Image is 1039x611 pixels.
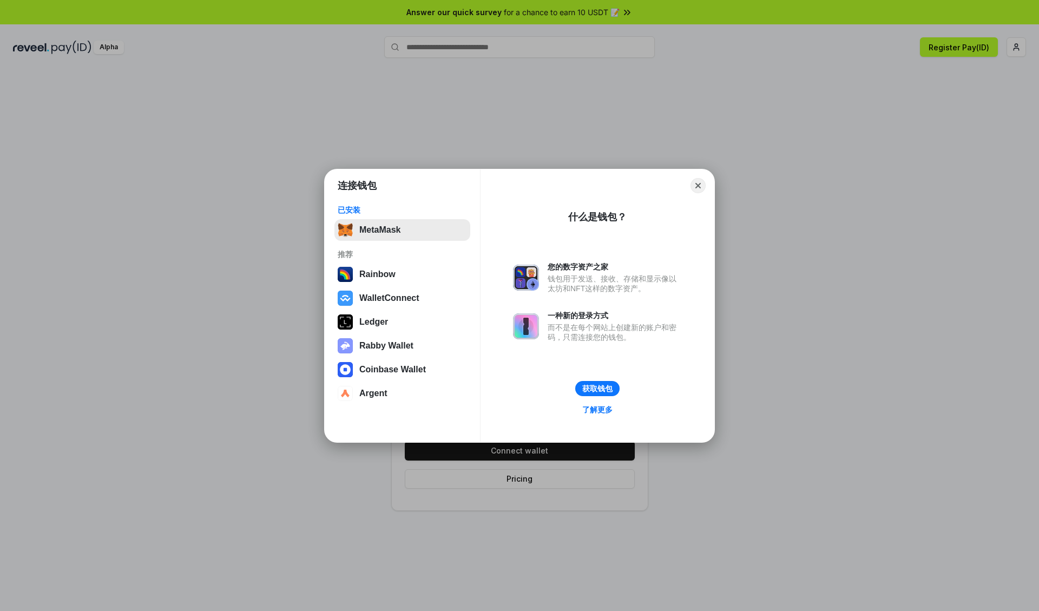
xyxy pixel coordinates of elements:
[334,287,470,309] button: WalletConnect
[359,225,400,235] div: MetaMask
[513,313,539,339] img: svg+xml,%3Csvg%20xmlns%3D%22http%3A%2F%2Fwww.w3.org%2F2000%2Fsvg%22%20fill%3D%22none%22%20viewBox...
[548,311,682,320] div: 一种新的登录方式
[338,249,467,259] div: 推荐
[338,386,353,401] img: svg+xml,%3Csvg%20width%3D%2228%22%20height%3D%2228%22%20viewBox%3D%220%200%2028%2028%22%20fill%3D...
[359,317,388,327] div: Ledger
[338,267,353,282] img: svg+xml,%3Csvg%20width%3D%22120%22%20height%3D%22120%22%20viewBox%3D%220%200%20120%20120%22%20fil...
[359,341,413,351] div: Rabby Wallet
[338,362,353,377] img: svg+xml,%3Csvg%20width%3D%2228%22%20height%3D%2228%22%20viewBox%3D%220%200%2028%2028%22%20fill%3D...
[582,405,613,415] div: 了解更多
[359,293,419,303] div: WalletConnect
[338,291,353,306] img: svg+xml,%3Csvg%20width%3D%2228%22%20height%3D%2228%22%20viewBox%3D%220%200%2028%2028%22%20fill%3D...
[576,403,619,417] a: 了解更多
[548,323,682,342] div: 而不是在每个网站上创建新的账户和密码，只需连接您的钱包。
[338,205,467,215] div: 已安装
[338,179,377,192] h1: 连接钱包
[338,222,353,238] img: svg+xml,%3Csvg%20fill%3D%22none%22%20height%3D%2233%22%20viewBox%3D%220%200%2035%2033%22%20width%...
[334,311,470,333] button: Ledger
[359,270,396,279] div: Rainbow
[334,335,470,357] button: Rabby Wallet
[691,178,706,193] button: Close
[338,338,353,353] img: svg+xml,%3Csvg%20xmlns%3D%22http%3A%2F%2Fwww.w3.org%2F2000%2Fsvg%22%20fill%3D%22none%22%20viewBox...
[582,384,613,393] div: 获取钱包
[568,211,627,224] div: 什么是钱包？
[334,359,470,380] button: Coinbase Wallet
[575,381,620,396] button: 获取钱包
[513,265,539,291] img: svg+xml,%3Csvg%20xmlns%3D%22http%3A%2F%2Fwww.w3.org%2F2000%2Fsvg%22%20fill%3D%22none%22%20viewBox...
[548,274,682,293] div: 钱包用于发送、接收、存储和显示像以太坊和NFT这样的数字资产。
[548,262,682,272] div: 您的数字资产之家
[334,264,470,285] button: Rainbow
[334,219,470,241] button: MetaMask
[359,389,387,398] div: Argent
[334,383,470,404] button: Argent
[359,365,426,375] div: Coinbase Wallet
[338,314,353,330] img: svg+xml,%3Csvg%20xmlns%3D%22http%3A%2F%2Fwww.w3.org%2F2000%2Fsvg%22%20width%3D%2228%22%20height%3...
